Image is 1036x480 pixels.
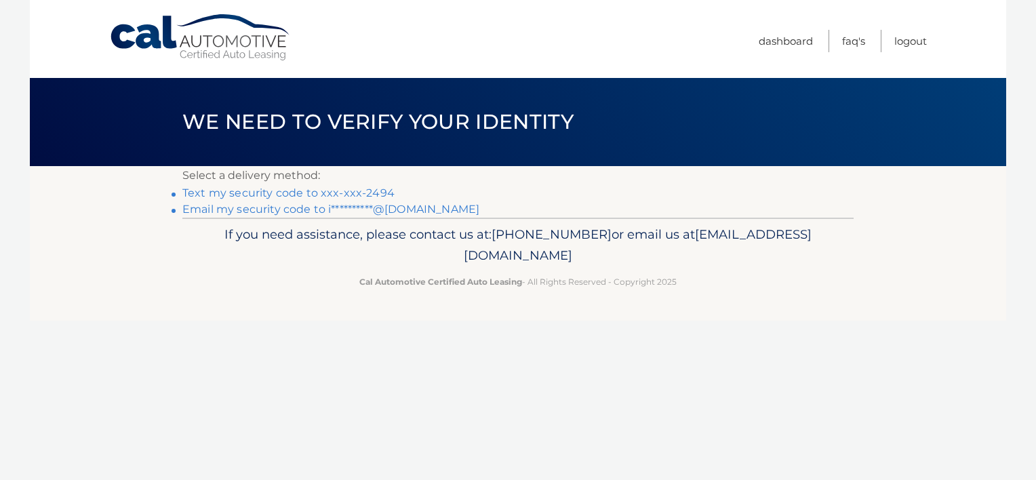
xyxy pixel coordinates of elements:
a: FAQ's [842,30,865,52]
a: Logout [894,30,927,52]
span: [PHONE_NUMBER] [492,226,612,242]
a: Dashboard [759,30,813,52]
p: - All Rights Reserved - Copyright 2025 [191,275,845,289]
a: Email my security code to i**********@[DOMAIN_NAME] [182,203,479,216]
span: We need to verify your identity [182,109,574,134]
p: If you need assistance, please contact us at: or email us at [191,224,845,267]
p: Select a delivery method: [182,166,854,185]
a: Cal Automotive [109,14,292,62]
strong: Cal Automotive Certified Auto Leasing [359,277,522,287]
a: Text my security code to xxx-xxx-2494 [182,186,395,199]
